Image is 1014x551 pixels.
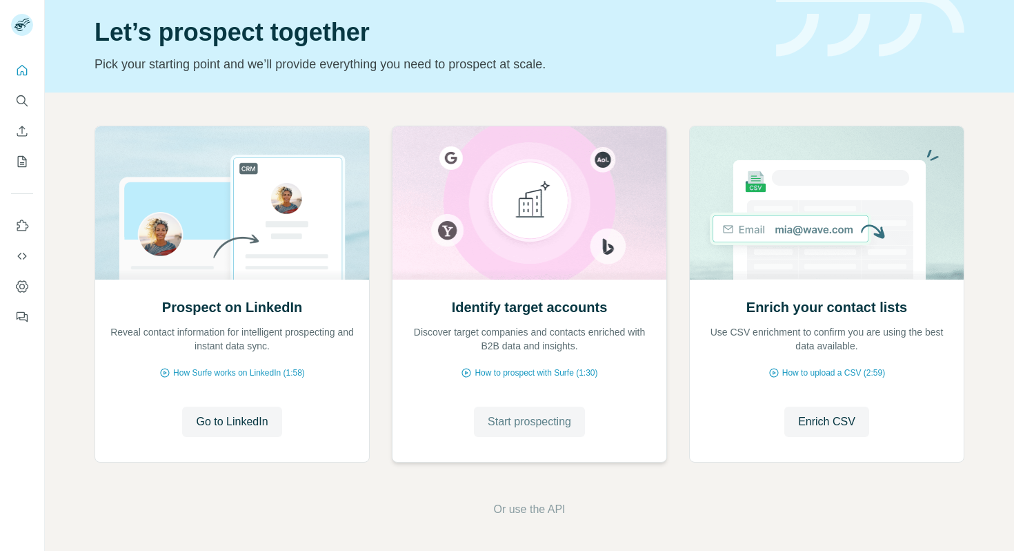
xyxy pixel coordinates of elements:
button: Use Surfe on LinkedIn [11,213,33,238]
span: How to prospect with Surfe (1:30) [475,367,597,379]
span: Start prospecting [488,414,571,430]
button: Feedback [11,304,33,329]
h1: Let’s prospect together [95,19,759,46]
img: Identify target accounts [392,126,667,280]
h2: Prospect on LinkedIn [162,298,302,317]
button: My lists [11,149,33,174]
span: How to upload a CSV (2:59) [782,367,885,379]
button: Go to LinkedIn [182,407,281,437]
p: Pick your starting point and we’ll provide everything you need to prospect at scale. [95,55,759,74]
img: Enrich your contact lists [689,126,964,280]
img: Prospect on LinkedIn [95,126,370,280]
p: Reveal contact information for intelligent prospecting and instant data sync. [109,325,355,353]
p: Discover target companies and contacts enriched with B2B data and insights. [406,325,653,353]
h2: Enrich your contact lists [746,298,907,317]
button: Start prospecting [474,407,585,437]
span: Enrich CSV [798,414,855,430]
button: Or use the API [493,501,565,518]
h2: Identify target accounts [452,298,608,317]
button: Enrich CSV [784,407,869,437]
p: Use CSV enrichment to confirm you are using the best data available. [704,325,950,353]
button: Quick start [11,58,33,83]
button: Enrich CSV [11,119,33,144]
span: How Surfe works on LinkedIn (1:58) [173,367,305,379]
span: Go to LinkedIn [196,414,268,430]
button: Search [11,88,33,113]
button: Dashboard [11,274,33,299]
button: Use Surfe API [11,244,33,269]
